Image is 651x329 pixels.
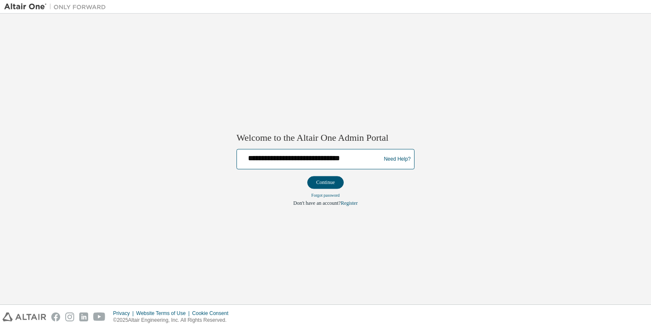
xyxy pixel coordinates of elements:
[113,310,136,317] div: Privacy
[293,201,341,206] span: Don't have an account?
[79,312,88,321] img: linkedin.svg
[113,317,234,324] p: © 2025 Altair Engineering, Inc. All Rights Reserved.
[3,312,46,321] img: altair_logo.svg
[4,3,110,11] img: Altair One
[93,312,106,321] img: youtube.svg
[312,193,340,198] a: Forgot password
[307,176,344,189] button: Continue
[136,310,192,317] div: Website Terms of Use
[192,310,233,317] div: Cookie Consent
[236,132,415,144] h2: Welcome to the Altair One Admin Portal
[51,312,60,321] img: facebook.svg
[65,312,74,321] img: instagram.svg
[341,201,358,206] a: Register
